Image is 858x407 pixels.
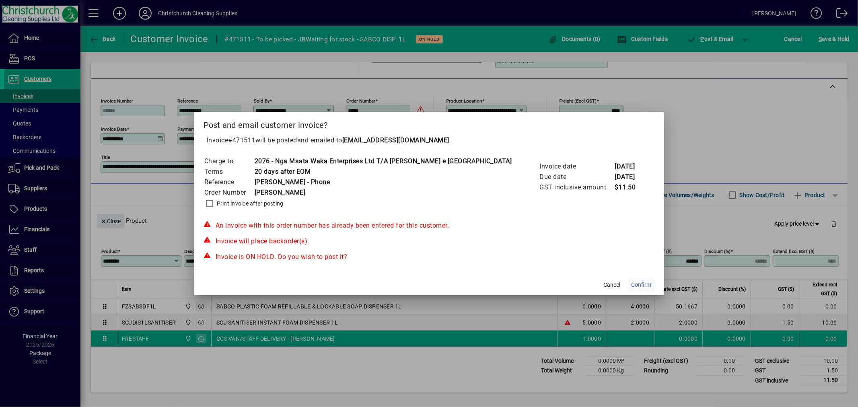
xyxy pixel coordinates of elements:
td: $11.50 [614,182,646,193]
span: #471511 [228,136,255,144]
td: GST inclusive amount [539,182,614,193]
td: Due date [539,172,614,182]
td: Reference [204,177,254,187]
td: 2076 - Nga Maata Waka Enterprises Ltd T/A [PERSON_NAME] e [GEOGRAPHIC_DATA] [254,156,512,166]
td: [PERSON_NAME] - Phone [254,177,512,187]
td: 20 days after EOM [254,166,512,177]
td: Order Number [204,187,254,198]
b: [EMAIL_ADDRESS][DOMAIN_NAME] [342,136,449,144]
h2: Post and email customer invoice? [194,112,665,135]
span: Confirm [631,281,651,289]
div: Invoice will place backorder(s). [204,236,655,246]
td: Terms [204,166,254,177]
span: and emailed to [297,136,449,144]
span: Cancel [603,281,620,289]
td: [DATE] [614,172,646,182]
button: Confirm [628,277,654,292]
td: [PERSON_NAME] [254,187,512,198]
td: [DATE] [614,161,646,172]
td: Invoice date [539,161,614,172]
div: Invoice is ON HOLD. Do you wish to post it? [204,252,655,262]
p: Invoice will be posted . [204,136,655,145]
button: Cancel [599,277,625,292]
div: An invoice with this order number has already been entered for this customer. [204,221,655,230]
label: Print invoice after posting [215,199,284,208]
td: Charge to [204,156,254,166]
